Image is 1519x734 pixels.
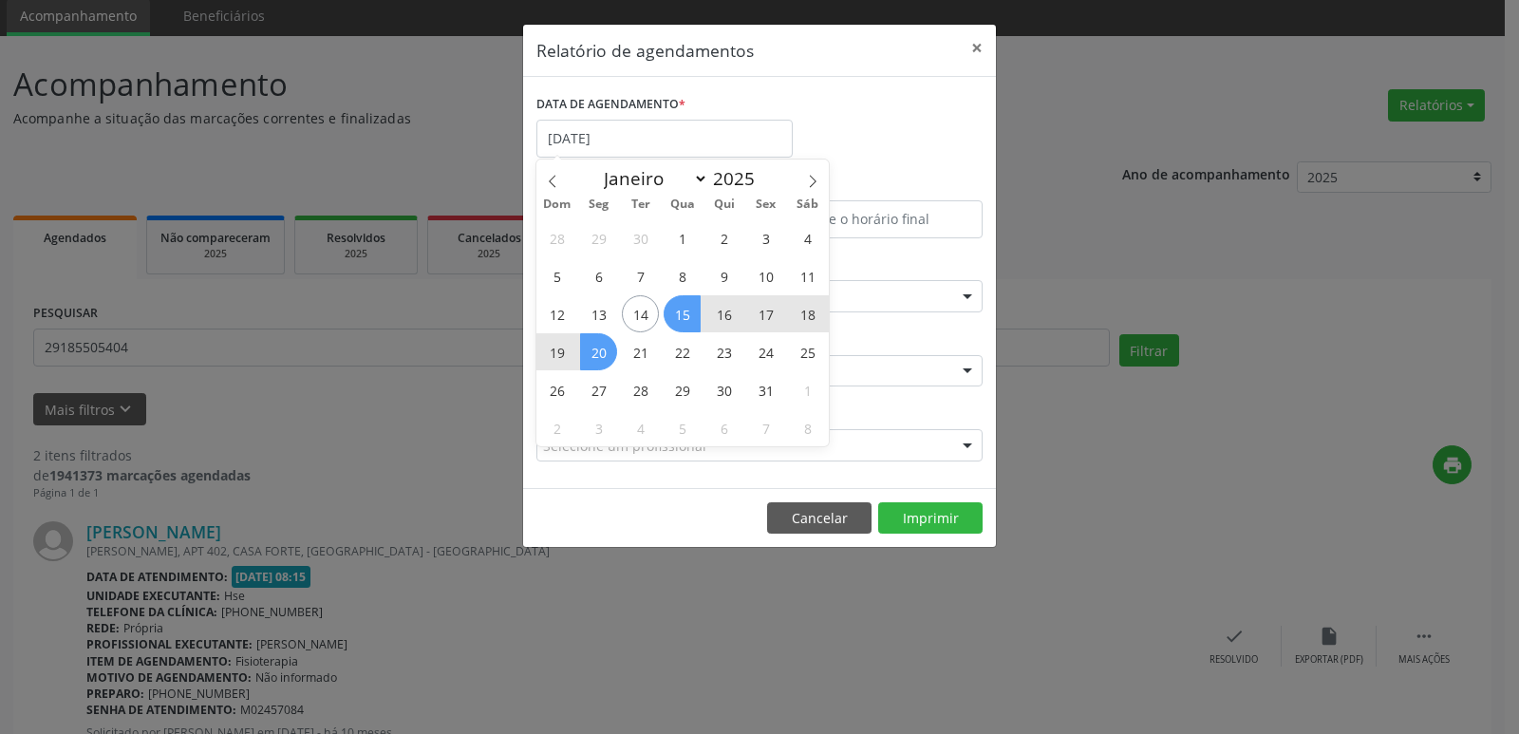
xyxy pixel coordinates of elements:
[664,371,701,408] span: Outubro 29, 2025
[622,295,659,332] span: Outubro 14, 2025
[622,257,659,294] span: Outubro 7, 2025
[622,409,659,446] span: Novembro 4, 2025
[664,333,701,370] span: Outubro 22, 2025
[538,409,575,446] span: Novembro 2, 2025
[664,295,701,332] span: Outubro 15, 2025
[536,120,793,158] input: Selecione uma data ou intervalo
[789,257,826,294] span: Outubro 11, 2025
[747,295,784,332] span: Outubro 17, 2025
[580,257,617,294] span: Outubro 6, 2025
[536,198,578,211] span: Dom
[789,295,826,332] span: Outubro 18, 2025
[789,371,826,408] span: Novembro 1, 2025
[662,198,703,211] span: Qua
[622,371,659,408] span: Outubro 28, 2025
[664,219,701,256] span: Outubro 1, 2025
[538,257,575,294] span: Outubro 5, 2025
[705,409,742,446] span: Novembro 6, 2025
[764,171,983,200] label: ATÉ
[580,295,617,332] span: Outubro 13, 2025
[747,371,784,408] span: Outubro 31, 2025
[747,219,784,256] span: Outubro 3, 2025
[705,333,742,370] span: Outubro 23, 2025
[747,409,784,446] span: Novembro 7, 2025
[536,90,685,120] label: DATA DE AGENDAMENTO
[622,219,659,256] span: Setembro 30, 2025
[747,257,784,294] span: Outubro 10, 2025
[578,198,620,211] span: Seg
[764,200,983,238] input: Selecione o horário final
[703,198,745,211] span: Qui
[745,198,787,211] span: Sex
[705,219,742,256] span: Outubro 2, 2025
[789,219,826,256] span: Outubro 4, 2025
[538,333,575,370] span: Outubro 19, 2025
[580,219,617,256] span: Setembro 29, 2025
[538,219,575,256] span: Setembro 28, 2025
[620,198,662,211] span: Ter
[664,409,701,446] span: Novembro 5, 2025
[789,333,826,370] span: Outubro 25, 2025
[543,436,706,456] span: Selecione um profissional
[538,295,575,332] span: Outubro 12, 2025
[536,38,754,63] h5: Relatório de agendamentos
[747,333,784,370] span: Outubro 24, 2025
[787,198,829,211] span: Sáb
[594,165,708,192] select: Month
[878,502,983,535] button: Imprimir
[580,333,617,370] span: Outubro 20, 2025
[708,166,771,191] input: Year
[580,409,617,446] span: Novembro 3, 2025
[664,257,701,294] span: Outubro 8, 2025
[705,295,742,332] span: Outubro 16, 2025
[538,371,575,408] span: Outubro 26, 2025
[705,371,742,408] span: Outubro 30, 2025
[580,371,617,408] span: Outubro 27, 2025
[789,409,826,446] span: Novembro 8, 2025
[622,333,659,370] span: Outubro 21, 2025
[767,502,872,535] button: Cancelar
[958,25,996,71] button: Close
[705,257,742,294] span: Outubro 9, 2025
